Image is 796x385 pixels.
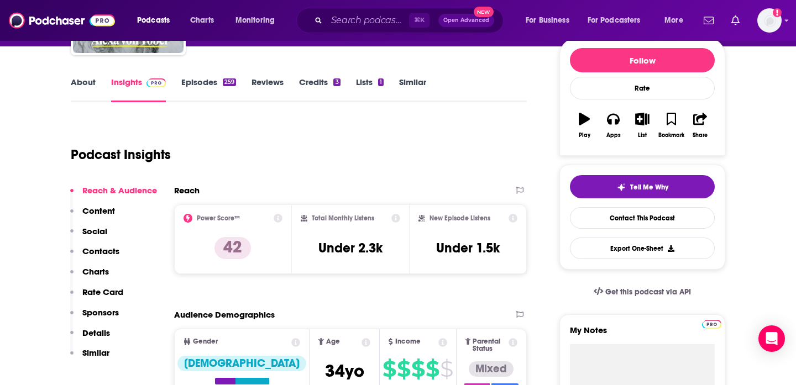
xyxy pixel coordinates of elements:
h1: Podcast Insights [71,146,171,163]
h2: Reach [174,185,200,196]
div: [DEMOGRAPHIC_DATA] [177,356,306,371]
button: open menu [129,12,184,29]
h2: Audience Demographics [174,309,275,320]
span: Income [395,338,421,345]
a: InsightsPodchaser Pro [111,77,166,102]
a: About [71,77,96,102]
span: Monitoring [235,13,275,28]
button: open menu [657,12,697,29]
div: Open Intercom Messenger [758,325,785,352]
div: List [638,132,647,139]
button: Social [70,226,107,246]
p: Charts [82,266,109,277]
span: New [474,7,494,17]
h2: Power Score™ [197,214,240,222]
button: Show profile menu [757,8,782,33]
label: My Notes [570,325,715,344]
div: Play [579,132,590,139]
span: $ [411,360,425,378]
button: open menu [518,12,583,29]
button: Follow [570,48,715,72]
div: Apps [606,132,621,139]
img: User Profile [757,8,782,33]
button: Apps [599,106,627,145]
span: Tell Me Why [630,183,668,192]
button: Play [570,106,599,145]
button: Bookmark [657,106,685,145]
a: Lists1 [356,77,384,102]
div: Mixed [469,361,514,377]
svg: Add a profile image [773,8,782,17]
button: Export One-Sheet [570,238,715,259]
div: 1 [378,78,384,86]
span: 34 yo [325,360,364,382]
a: Get this podcast via API [585,278,700,305]
p: Reach & Audience [82,185,157,196]
img: tell me why sparkle [617,183,626,192]
div: Search podcasts, credits, & more... [307,8,514,33]
span: ⌘ K [409,13,430,28]
span: Podcasts [137,13,170,28]
span: Logged in as sophiak [757,8,782,33]
a: Pro website [702,318,721,329]
button: Content [70,205,115,226]
p: Similar [82,347,109,358]
button: Charts [70,266,109,287]
span: Open Advanced [443,18,489,23]
h2: Total Monthly Listens [312,214,374,222]
div: 3 [333,78,340,86]
a: Reviews [252,77,284,102]
div: Rate [570,77,715,99]
p: Sponsors [82,307,119,318]
h3: Under 1.5k [436,240,500,256]
span: $ [426,360,439,378]
p: Content [82,205,115,216]
span: Age [326,338,340,345]
p: Details [82,328,110,338]
button: Details [70,328,110,348]
a: Charts [183,12,221,29]
button: Rate Card [70,287,123,307]
span: More [664,13,683,28]
a: Show notifications dropdown [699,11,718,30]
p: 42 [214,237,251,259]
button: Sponsors [70,307,119,328]
button: Open AdvancedNew [438,14,494,27]
button: tell me why sparkleTell Me Why [570,175,715,198]
a: Contact This Podcast [570,207,715,229]
a: Episodes259 [181,77,236,102]
button: List [628,106,657,145]
h3: Under 2.3k [318,240,383,256]
button: open menu [228,12,289,29]
button: Contacts [70,246,119,266]
p: Social [82,226,107,236]
button: Share [686,106,715,145]
span: $ [440,360,453,378]
a: Credits3 [299,77,340,102]
div: 259 [223,78,236,86]
div: Bookmark [658,132,684,139]
p: Contacts [82,246,119,256]
span: $ [397,360,410,378]
a: Similar [399,77,426,102]
img: Podchaser - Follow, Share and Rate Podcasts [9,10,115,31]
span: $ [383,360,396,378]
a: Show notifications dropdown [727,11,744,30]
h2: New Episode Listens [430,214,490,222]
span: Charts [190,13,214,28]
button: Reach & Audience [70,185,157,205]
span: For Podcasters [588,13,641,28]
span: For Business [526,13,569,28]
img: Podchaser Pro [146,78,166,87]
img: Podchaser Pro [702,320,721,329]
span: Parental Status [473,338,506,352]
button: open menu [580,12,657,29]
span: Get this podcast via API [605,287,691,297]
p: Rate Card [82,287,123,297]
span: Gender [193,338,218,345]
button: Similar [70,347,109,368]
input: Search podcasts, credits, & more... [327,12,409,29]
div: Share [693,132,708,139]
